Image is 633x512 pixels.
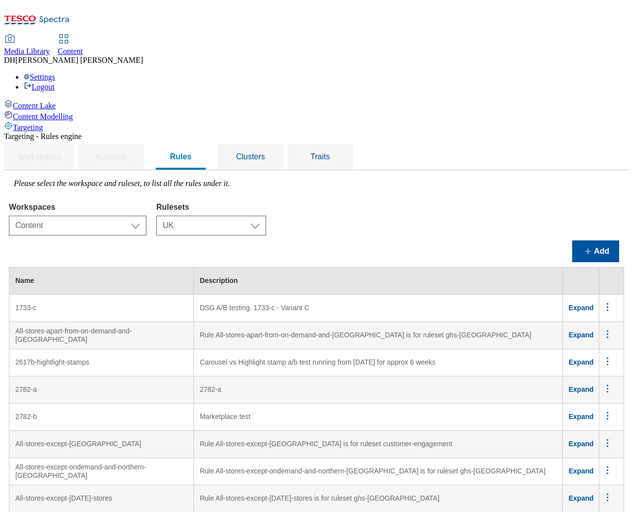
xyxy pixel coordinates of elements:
span: Expand [569,304,594,312]
svg: menus [601,355,614,368]
td: 1733-c [9,295,194,322]
span: Expand [569,413,594,420]
td: All-stores-except-[GEOGRAPHIC_DATA] [9,431,194,458]
span: Traits [311,152,330,161]
a: Settings [24,73,55,81]
span: Content [58,47,83,55]
span: Expand [569,467,594,475]
td: DSG A/B testing. 1733-c - Variant C [193,295,562,322]
span: Expand [569,385,594,393]
label: Rulesets [156,203,266,212]
td: 2782-a [193,376,562,404]
span: [PERSON_NAME] [PERSON_NAME] [15,56,143,64]
span: Media Library [4,47,50,55]
td: 2617b-hightlight-stamps [9,349,194,376]
svg: menus [601,382,614,395]
th: Name [9,268,194,295]
span: Expand [569,358,594,366]
td: Rule All-stores-except-ondemand-and-northern-[GEOGRAPHIC_DATA] is for ruleset ghs-[GEOGRAPHIC_DATA] [193,458,562,485]
svg: menus [601,464,614,476]
td: Carousel vs Highlight stamp a/b test running from [DATE] for approx 6 weeks [193,349,562,376]
svg: menus [601,301,614,313]
span: Clusters [236,152,265,161]
a: Targeting [4,121,629,132]
svg: menus [601,410,614,422]
span: DH [4,56,15,64]
span: Rules [170,152,192,161]
a: Media Library [4,35,50,56]
td: Rule All-stores-except-[GEOGRAPHIC_DATA] is for ruleset customer-engagement [193,431,562,458]
span: Content Lake [13,101,56,110]
svg: menus [601,437,614,449]
td: Marketplace test [193,404,562,431]
a: Content Modelling [4,110,629,121]
span: Expand [569,440,594,448]
td: Rule All-stores-apart-from-on-demand-and-[GEOGRAPHIC_DATA] is for ruleset ghs-[GEOGRAPHIC_DATA] [193,322,562,349]
svg: menus [601,491,614,504]
a: Content [58,35,83,56]
td: All-stores-apart-from-on-demand-and-[GEOGRAPHIC_DATA] [9,322,194,349]
button: Add [572,240,619,262]
label: Please select the workspace and ruleset, to list all the rules under it. [14,179,230,187]
td: 2782-b [9,404,194,431]
span: Content Modelling [13,112,73,121]
td: All-stores-except-ondemand-and-northern-[GEOGRAPHIC_DATA] [9,458,194,485]
a: Logout [24,83,54,91]
span: Targeting [13,123,43,132]
span: Expand [569,331,594,339]
span: Expand [569,494,594,502]
label: Workspaces [9,203,146,212]
div: Targeting - Rules engine [4,132,629,141]
a: Content Lake [4,99,629,110]
th: Description [193,268,562,295]
svg: menus [601,328,614,340]
td: 2782-a [9,376,194,404]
